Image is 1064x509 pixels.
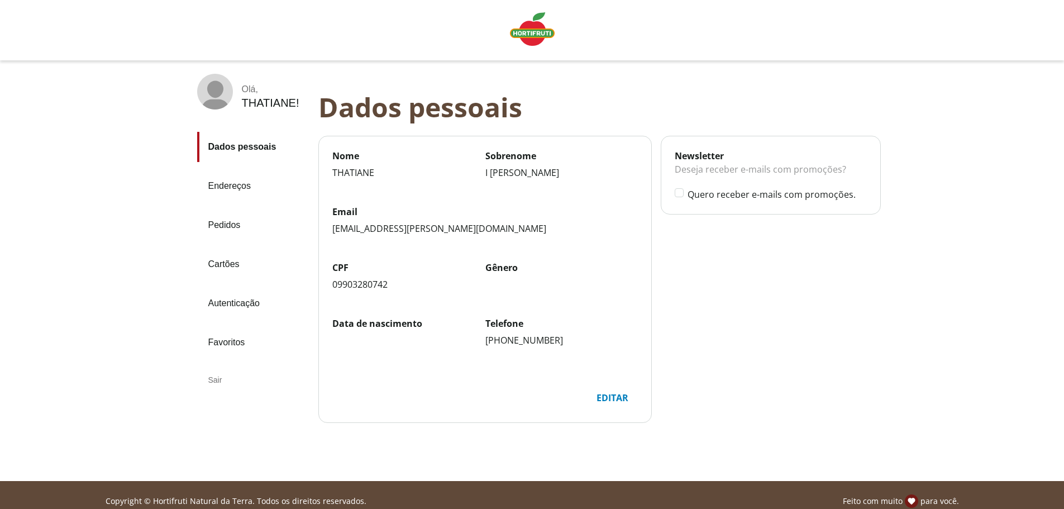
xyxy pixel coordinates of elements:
a: Logo [505,8,559,53]
a: Cartões [197,249,309,279]
p: Feito com muito para você. [843,494,959,508]
div: THATIANE [332,167,485,179]
div: Olá , [242,84,299,94]
p: Copyright © Hortifruti Natural da Terra. Todos os direitos reservados. [106,496,366,507]
label: Nome [332,150,485,162]
a: Endereços [197,171,309,201]
a: Dados pessoais [197,132,309,162]
label: CPF [332,261,485,274]
div: [PHONE_NUMBER] [485,334,638,346]
div: Sair [197,367,309,393]
button: Editar [587,387,638,409]
div: Linha de sessão [4,494,1060,508]
div: I [PERSON_NAME] [485,167,638,179]
div: THATIANE ! [242,97,299,110]
div: 09903280742 [332,278,485,291]
div: Dados pessoais [318,92,890,122]
a: Pedidos [197,210,309,240]
div: Editar [588,387,637,408]
label: Quero receber e-mails com promoções. [688,188,866,201]
a: Autenticação [197,288,309,318]
div: Deseja receber e-mails com promoções? [675,162,866,188]
label: Telefone [485,317,638,330]
a: Favoritos [197,327,309,358]
div: Newsletter [675,150,866,162]
img: Logo [510,12,555,46]
label: Sobrenome [485,150,638,162]
label: Email [332,206,638,218]
div: [EMAIL_ADDRESS][PERSON_NAME][DOMAIN_NAME] [332,222,638,235]
img: amor [905,494,918,508]
label: Data de nascimento [332,317,485,330]
label: Gênero [485,261,638,274]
